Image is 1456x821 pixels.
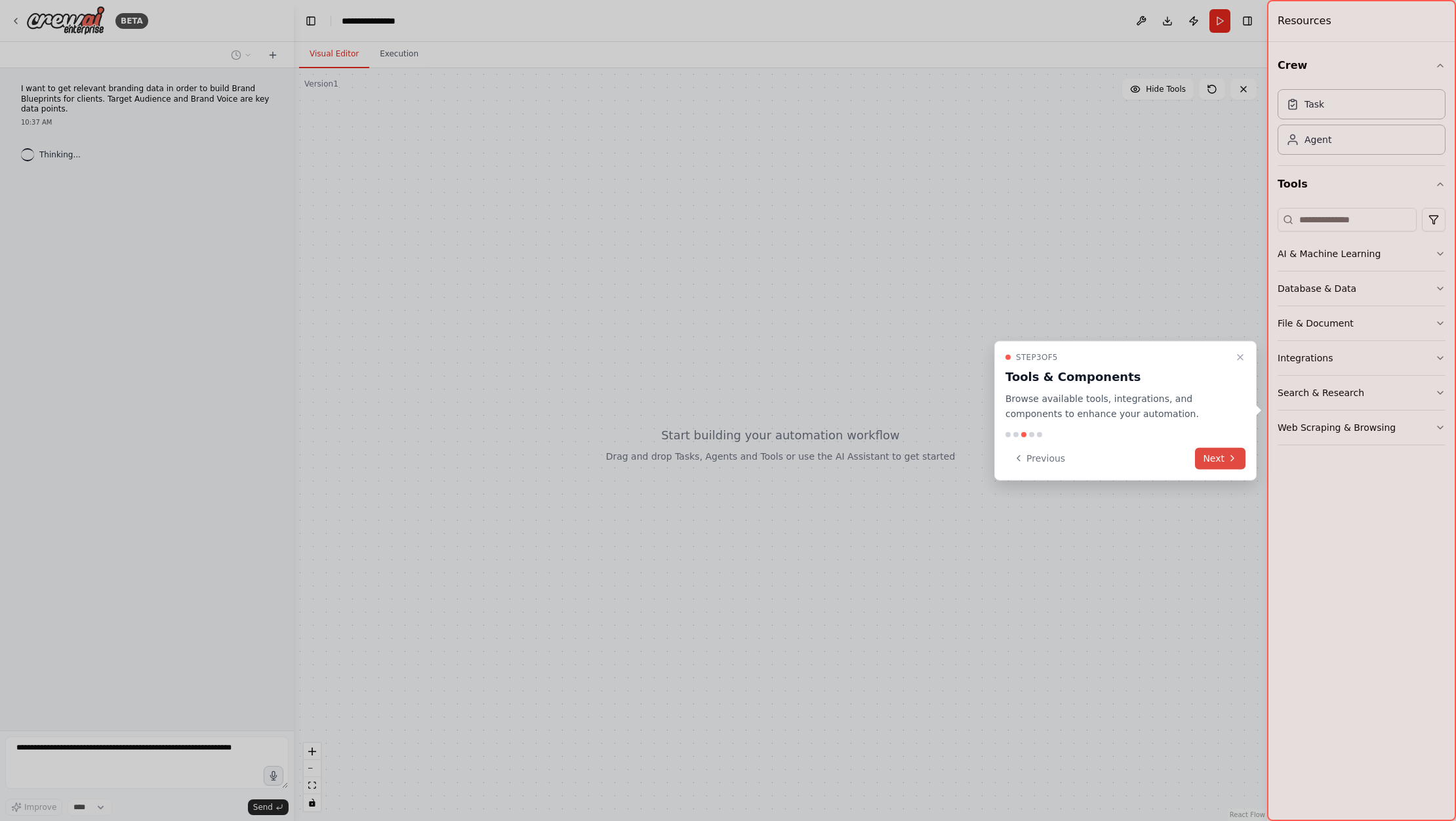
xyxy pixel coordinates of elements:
[1005,391,1230,422] p: Browse available tools, integrations, and components to enhance your automation.
[1195,447,1245,469] button: Next
[1005,368,1230,386] h3: Tools & Components
[1005,447,1073,469] button: Previous
[302,12,320,30] button: Hide left sidebar
[1232,350,1248,365] button: Close walkthrough
[1016,352,1058,363] span: Step 3 of 5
